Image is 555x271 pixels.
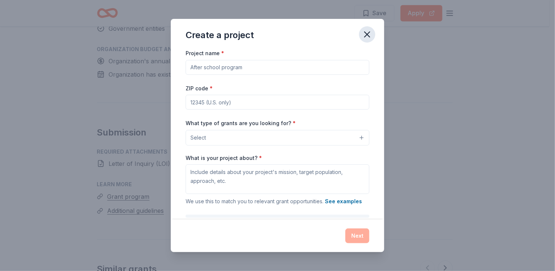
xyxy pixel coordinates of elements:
[186,130,369,145] button: Select
[186,95,369,110] input: 12345 (U.S. only)
[186,85,213,92] label: ZIP code
[325,197,362,206] button: See examples
[186,60,369,75] input: After school program
[190,133,206,142] span: Select
[186,29,254,41] div: Create a project
[186,120,296,127] label: What type of grants are you looking for?
[186,198,362,204] span: We use this to match you to relevant grant opportunities.
[186,50,224,57] label: Project name
[186,154,262,162] label: What is your project about?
